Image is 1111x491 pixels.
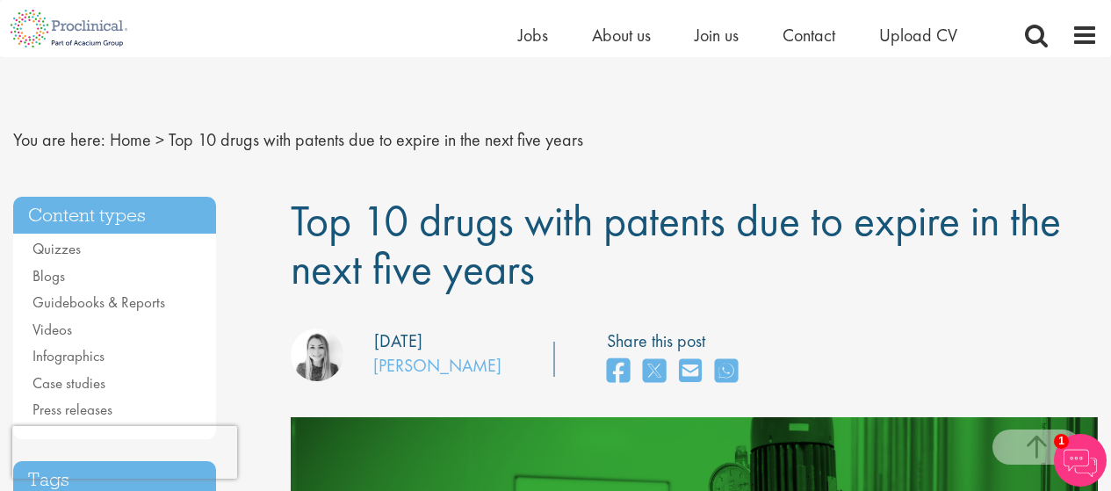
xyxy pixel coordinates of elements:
[1054,434,1107,487] img: Chatbot
[592,24,651,47] a: About us
[169,128,583,151] span: Top 10 drugs with patents due to expire in the next five years
[373,354,501,377] a: [PERSON_NAME]
[32,239,81,258] a: Quizzes
[607,329,747,354] label: Share this post
[783,24,835,47] a: Contact
[715,353,738,391] a: share on whats app
[13,197,216,235] h3: Content types
[607,353,630,391] a: share on facebook
[110,128,151,151] a: breadcrumb link
[1054,434,1069,449] span: 1
[291,329,343,381] img: Hannah Burke
[518,24,548,47] a: Jobs
[679,353,702,391] a: share on email
[155,128,164,151] span: >
[291,192,1061,297] span: Top 10 drugs with patents due to expire in the next five years
[32,320,72,339] a: Videos
[32,400,112,419] a: Press releases
[12,426,237,479] iframe: reCAPTCHA
[695,24,739,47] a: Join us
[879,24,957,47] a: Upload CV
[32,373,105,393] a: Case studies
[13,128,105,151] span: You are here:
[32,346,105,365] a: Infographics
[374,329,422,354] div: [DATE]
[32,266,65,285] a: Blogs
[643,353,666,391] a: share on twitter
[32,292,165,312] a: Guidebooks & Reports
